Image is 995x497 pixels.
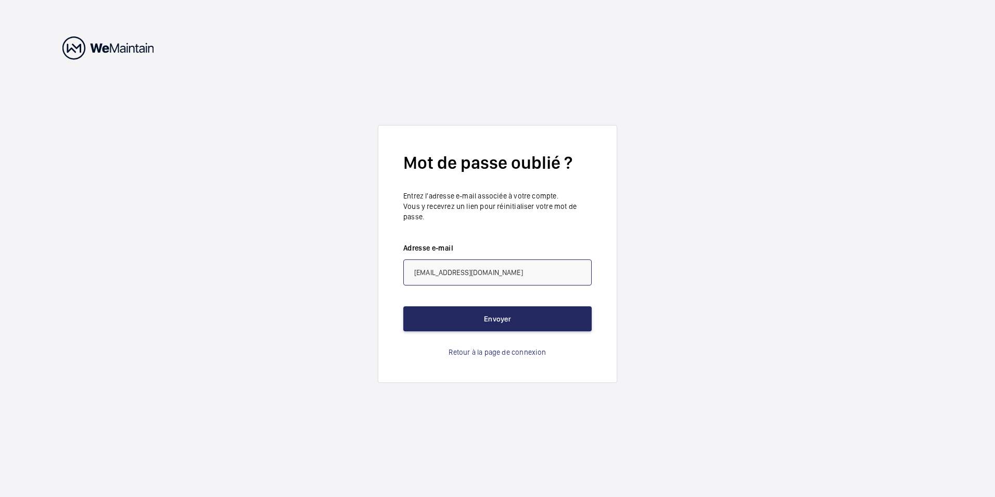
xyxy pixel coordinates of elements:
[403,259,592,285] input: abc@xyz
[403,306,592,331] button: Envoyer
[403,191,592,222] p: Entrez l'adresse e-mail associée à votre compte. Vous y recevrez un lien pour réinitialiser votre...
[403,243,592,253] label: Adresse e-mail
[449,347,546,357] a: Retour à la page de connexion
[403,151,592,175] h2: Mot de passe oublié ?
